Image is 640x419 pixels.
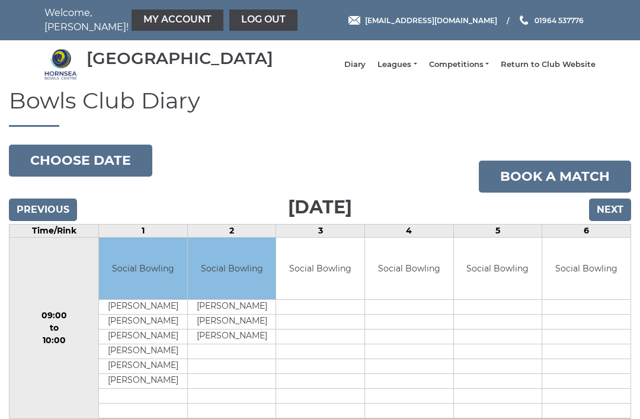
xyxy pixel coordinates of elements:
img: Email [348,16,360,25]
td: 2 [187,224,276,237]
span: 01964 537776 [535,15,584,24]
td: [PERSON_NAME] [99,344,187,359]
td: 09:00 to 10:00 [9,237,99,419]
td: [PERSON_NAME] [188,315,276,330]
td: Social Bowling [99,238,187,300]
a: Book a match [479,161,631,193]
input: Previous [9,199,77,221]
a: Competitions [429,59,489,70]
a: Diary [344,59,366,70]
td: 6 [542,224,631,237]
td: 4 [365,224,454,237]
td: Social Bowling [188,238,276,300]
td: [PERSON_NAME] [99,300,187,315]
a: Log out [229,9,297,31]
td: Social Bowling [454,238,542,300]
a: Return to Club Website [501,59,596,70]
input: Next [589,199,631,221]
td: 3 [276,224,365,237]
a: Leagues [377,59,417,70]
td: [PERSON_NAME] [188,330,276,344]
div: [GEOGRAPHIC_DATA] [87,49,273,68]
td: [PERSON_NAME] [99,315,187,330]
img: Hornsea Bowls Centre [44,48,77,81]
td: Social Bowling [365,238,453,300]
td: [PERSON_NAME] [188,300,276,315]
td: [PERSON_NAME] [99,359,187,374]
h1: Bowls Club Diary [9,88,631,127]
td: Time/Rink [9,224,99,237]
td: [PERSON_NAME] [99,330,187,344]
a: Email [EMAIL_ADDRESS][DOMAIN_NAME] [348,15,497,26]
button: Choose date [9,145,152,177]
a: My Account [132,9,223,31]
span: [EMAIL_ADDRESS][DOMAIN_NAME] [365,15,497,24]
nav: Welcome, [PERSON_NAME]! [44,6,264,34]
a: Phone us 01964 537776 [518,15,584,26]
td: Social Bowling [542,238,631,300]
td: [PERSON_NAME] [99,374,187,389]
td: 5 [453,224,542,237]
td: Social Bowling [276,238,364,300]
td: 1 [99,224,188,237]
img: Phone us [520,15,528,25]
